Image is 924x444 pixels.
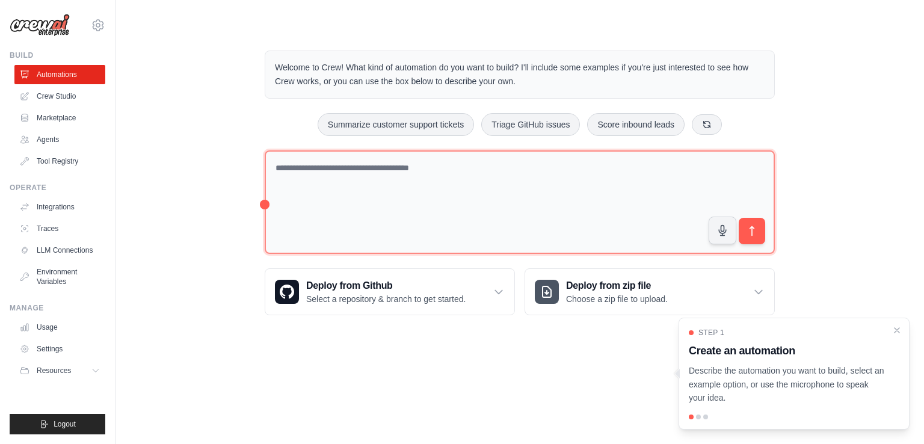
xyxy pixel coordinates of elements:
span: Logout [54,419,76,429]
a: Agents [14,130,105,149]
img: Logo [10,14,70,37]
div: Build [10,51,105,60]
span: Step 1 [698,328,724,338]
a: Tool Registry [14,152,105,171]
p: Select a repository & branch to get started. [306,293,466,305]
button: Resources [14,361,105,380]
h3: Deploy from Github [306,279,466,293]
a: Settings [14,339,105,359]
p: Describe the automation you want to build, select an example option, or use the microphone to spe... [689,364,885,405]
button: Summarize customer support tickets [318,113,474,136]
a: Marketplace [14,108,105,128]
button: Close walkthrough [892,325,902,335]
h3: Deploy from zip file [566,279,668,293]
iframe: Chat Widget [864,386,924,444]
div: Widget de chat [864,386,924,444]
a: Automations [14,65,105,84]
a: Traces [14,219,105,238]
a: LLM Connections [14,241,105,260]
div: Operate [10,183,105,193]
button: Logout [10,414,105,434]
div: Manage [10,303,105,313]
p: Welcome to Crew! What kind of automation do you want to build? I'll include some examples if you'... [275,61,765,88]
a: Environment Variables [14,262,105,291]
h3: Create an automation [689,342,885,359]
a: Integrations [14,197,105,217]
a: Usage [14,318,105,337]
p: Choose a zip file to upload. [566,293,668,305]
a: Crew Studio [14,87,105,106]
button: Triage GitHub issues [481,113,580,136]
button: Score inbound leads [587,113,685,136]
span: Resources [37,366,71,375]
